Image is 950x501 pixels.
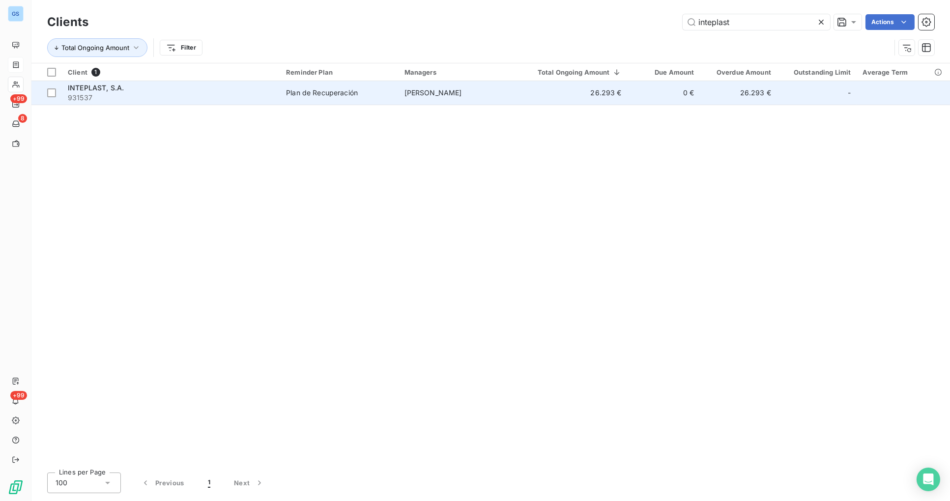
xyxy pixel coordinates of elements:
span: INTEPLAST, S.A. [68,83,124,92]
span: +99 [10,94,27,103]
input: Search [683,14,830,30]
td: 26.293 € [700,81,777,105]
button: 1 [196,473,222,493]
span: Client [68,68,87,76]
button: Previous [129,473,196,493]
div: GS [8,6,24,22]
div: Open Intercom Messenger [917,468,940,491]
span: 8 [18,114,27,123]
div: Average Term [863,68,945,76]
span: - [848,88,851,98]
div: Reminder Plan [286,68,393,76]
div: Plan de Recuperación [286,88,358,98]
span: 1 [208,478,210,488]
span: 1 [91,68,100,77]
span: [PERSON_NAME] [404,88,462,97]
button: Total Ongoing Amount [47,38,147,57]
div: Overdue Amount [706,68,771,76]
button: Filter [160,40,202,56]
td: 0 € [628,81,700,105]
div: Outstanding Limit [783,68,851,76]
button: Actions [865,14,915,30]
span: 931537 [68,93,274,103]
img: Logo LeanPay [8,479,24,495]
span: +99 [10,391,27,400]
span: 100 [56,478,67,488]
td: 26.293 € [517,81,628,105]
div: Due Amount [633,68,694,76]
button: Next [222,473,276,493]
h3: Clients [47,13,88,31]
span: Total Ongoing Amount [61,44,129,52]
div: Total Ongoing Amount [522,68,622,76]
div: Managers [404,68,511,76]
